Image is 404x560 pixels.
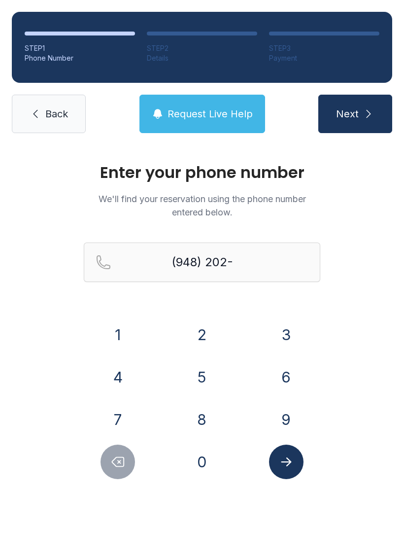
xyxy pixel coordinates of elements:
div: STEP 2 [147,43,257,53]
button: 7 [101,402,135,437]
button: Submit lookup form [269,445,303,479]
button: 3 [269,317,303,352]
button: 2 [185,317,219,352]
div: STEP 1 [25,43,135,53]
button: 0 [185,445,219,479]
p: We'll find your reservation using the phone number entered below. [84,192,320,219]
button: 5 [185,360,219,394]
button: 1 [101,317,135,352]
button: 9 [269,402,303,437]
input: Reservation phone number [84,243,320,282]
span: Request Live Help [168,107,253,121]
div: Payment [269,53,379,63]
span: Next [336,107,359,121]
button: 6 [269,360,303,394]
button: Delete number [101,445,135,479]
div: Phone Number [25,53,135,63]
div: STEP 3 [269,43,379,53]
h1: Enter your phone number [84,165,320,180]
button: 8 [185,402,219,437]
span: Back [45,107,68,121]
div: Details [147,53,257,63]
button: 4 [101,360,135,394]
